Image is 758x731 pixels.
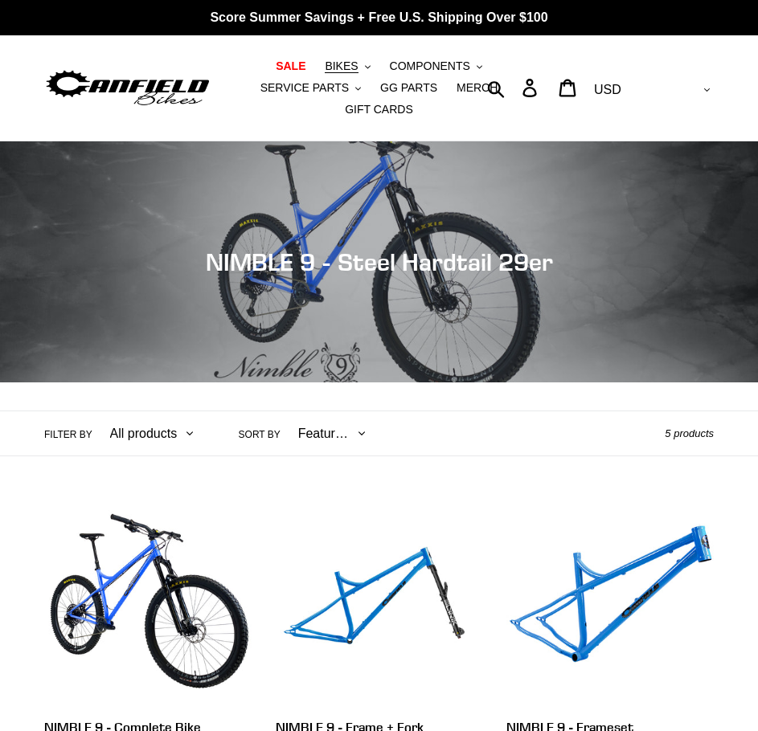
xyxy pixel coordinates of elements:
span: GG PARTS [380,81,437,95]
span: GIFT CARDS [345,103,413,116]
a: GIFT CARDS [337,99,421,120]
span: NIMBLE 9 - Steel Hardtail 29er [206,247,553,276]
label: Filter by [44,427,92,442]
span: MERCH [457,81,498,95]
a: MERCH [449,77,506,99]
img: Canfield Bikes [44,67,211,108]
span: SALE [276,59,305,73]
a: GG PARTS [372,77,445,99]
button: COMPONENTS [382,55,490,77]
button: BIKES [317,55,378,77]
span: COMPONENTS [390,59,470,73]
span: BIKES [325,59,358,73]
button: SERVICE PARTS [252,77,369,99]
span: SERVICE PARTS [260,81,349,95]
a: SALE [268,55,313,77]
span: 5 products [665,427,714,439]
label: Sort by [239,427,281,442]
